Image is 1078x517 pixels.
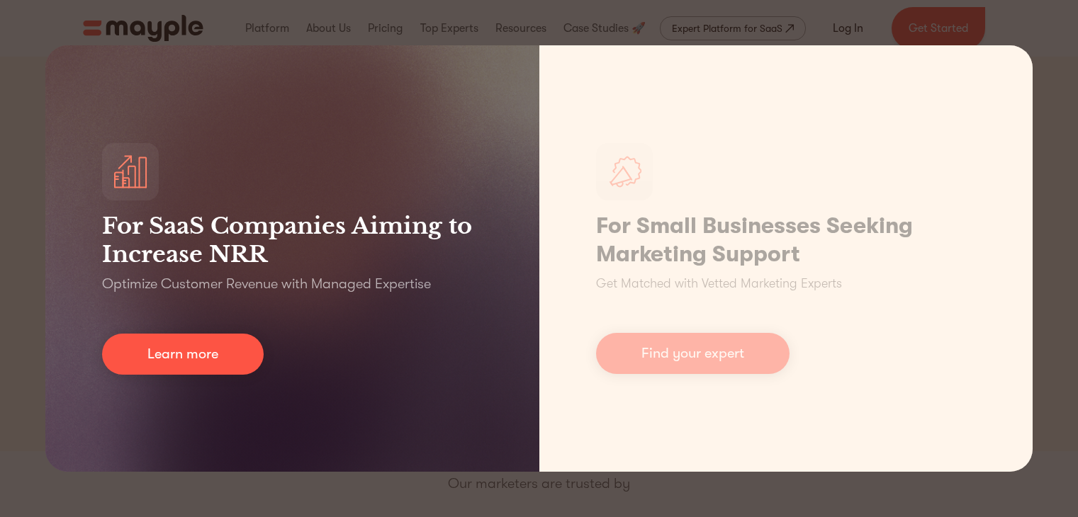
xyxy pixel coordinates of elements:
h1: For Small Businesses Seeking Marketing Support [596,212,977,268]
a: Find your expert [596,333,790,374]
p: Optimize Customer Revenue with Managed Expertise [102,274,431,294]
a: Learn more [102,334,264,375]
p: Get Matched with Vetted Marketing Experts [596,274,842,293]
h3: For SaaS Companies Aiming to Increase NRR [102,212,483,268]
